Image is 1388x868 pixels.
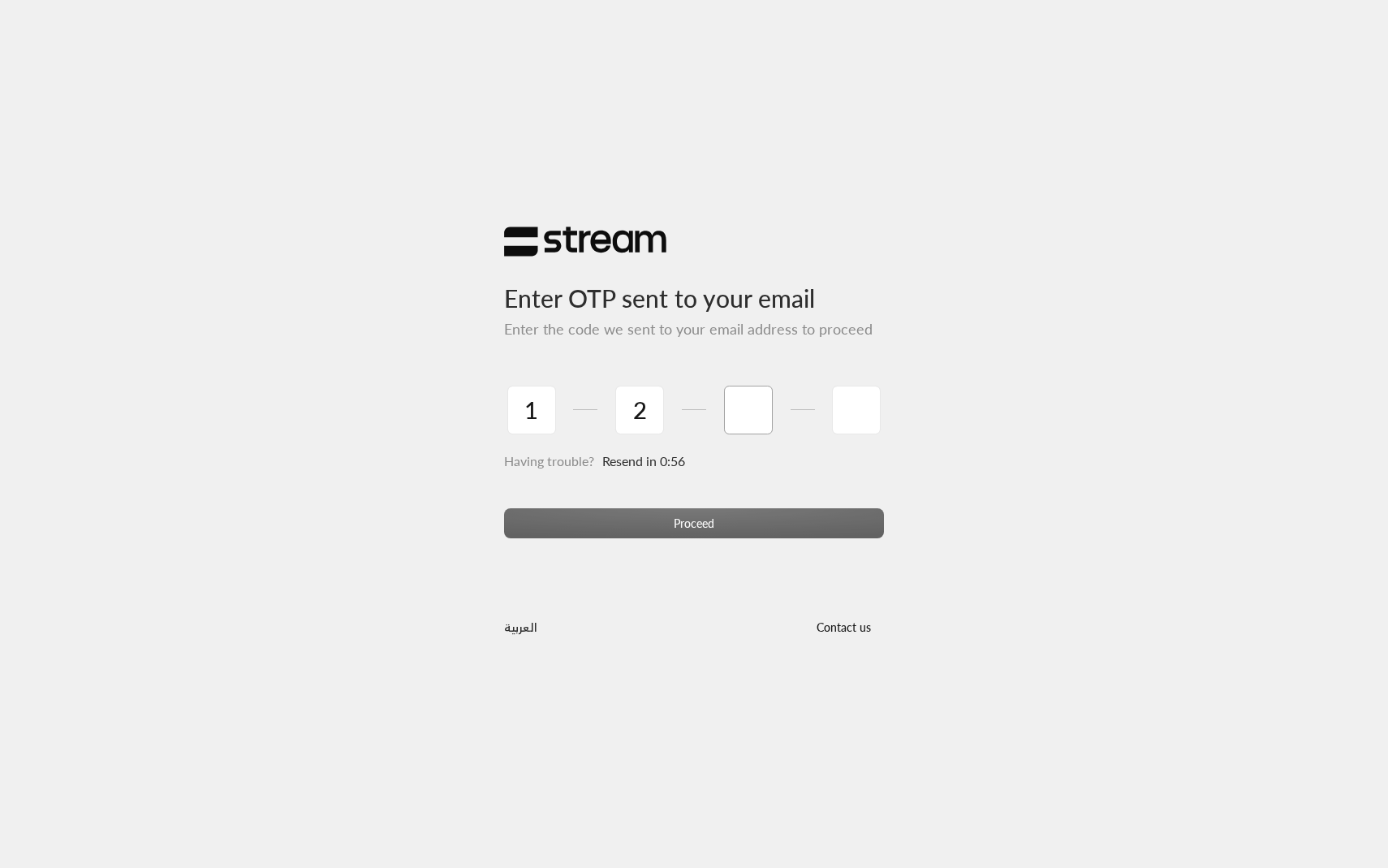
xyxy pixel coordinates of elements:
img: Stream Logo [504,226,666,257]
a: Contact us [803,620,884,634]
span: Resend in 0:56 [602,453,685,469]
span: Having trouble? [504,453,594,469]
a: العربية [504,612,537,642]
button: Contact us [803,612,884,642]
h5: Enter the code we sent to your email address to proceed [504,321,884,339]
h3: Enter OTP sent to your email [504,257,884,313]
